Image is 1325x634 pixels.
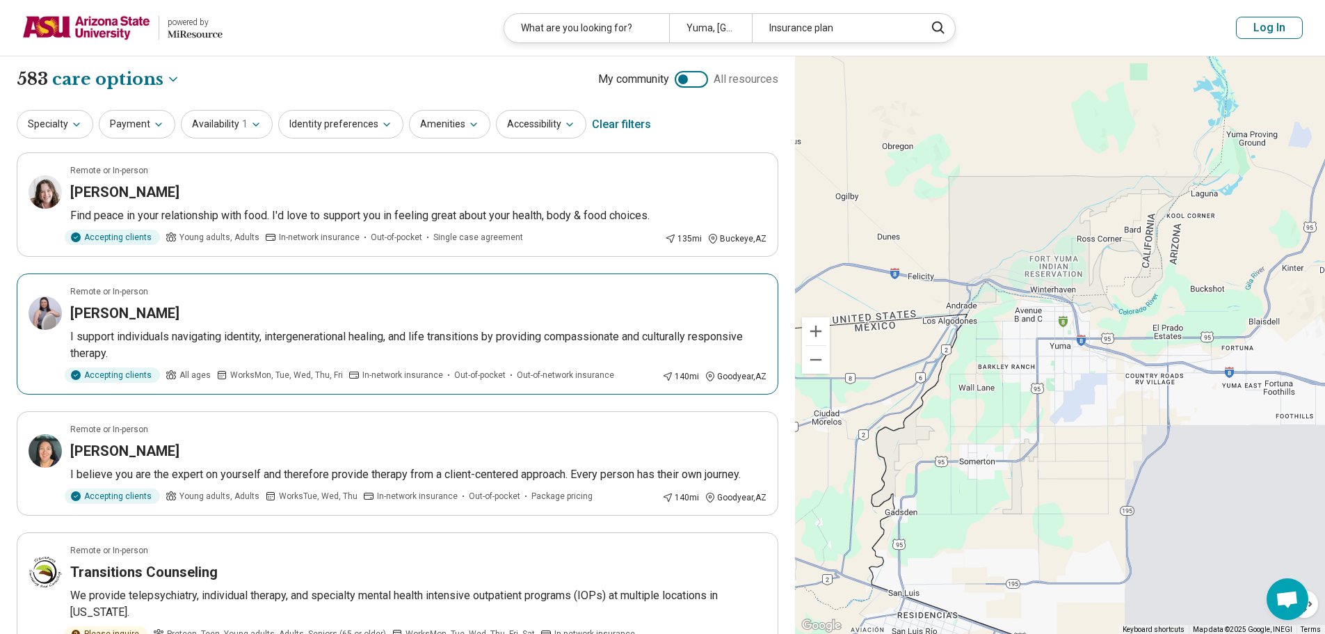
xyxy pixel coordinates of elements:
[409,110,490,138] button: Amenities
[17,110,93,138] button: Specialty
[278,110,403,138] button: Identity preferences
[70,423,148,436] p: Remote or In-person
[65,489,160,504] div: Accepting clients
[665,232,702,245] div: 135 mi
[179,490,259,502] span: Young adults, Adults
[65,230,160,245] div: Accepting clients
[70,544,148,557] p: Remote or In-person
[662,370,699,383] div: 140 mi
[70,285,148,298] p: Remote or In-person
[99,110,175,138] button: Payment
[179,231,259,244] span: Young adults, Adults
[65,367,160,383] div: Accepting clients
[362,369,443,381] span: In-network insurance
[496,110,586,138] button: Accessibility
[242,117,248,132] span: 1
[1301,626,1321,633] a: Terms (opens in new tab)
[469,490,520,502] span: Out-of-pocket
[662,491,699,504] div: 140 mi
[714,71,778,88] span: All resources
[70,587,766,621] p: We provide telepsychiatry, individual therapy, and specialty mental health intensive outpatient p...
[52,68,163,91] span: care options
[279,231,360,244] span: In-network insurance
[17,68,180,91] h1: 583
[705,491,766,504] div: Goodyear , AZ
[705,370,766,383] div: Goodyear , AZ
[70,207,766,224] p: Find peace in your relationship with food. I'd love to support you in feeling great about your he...
[22,11,150,45] img: Arizona State University
[70,466,766,483] p: I believe you are the expert on yourself and therefore provide therapy from a client-centered app...
[70,328,766,362] p: I support individuals navigating identity, intergenerational healing, and life transitions by pro...
[70,562,218,582] h3: Transitions Counseling
[707,232,766,245] div: Buckeye , AZ
[454,369,506,381] span: Out-of-pocket
[504,14,669,42] div: What are you looking for?
[802,317,830,345] button: Zoom in
[377,490,458,502] span: In-network insurance
[531,490,593,502] span: Package pricing
[592,108,651,141] div: Clear filters
[598,71,669,88] span: My community
[70,441,179,461] h3: [PERSON_NAME]
[181,110,273,138] button: Availability1
[22,11,223,45] a: Arizona State Universitypowered by
[517,369,614,381] span: Out-of-network insurance
[179,369,211,381] span: All ages
[230,369,343,381] span: Works Mon, Tue, Wed, Thu, Fri
[52,68,180,91] button: Care options
[1267,578,1308,620] div: Open chat
[433,231,523,244] span: Single case agreement
[1193,626,1292,633] span: Map data ©2025 Google, INEGI
[371,231,422,244] span: Out-of-pocket
[802,346,830,374] button: Zoom out
[70,303,179,323] h3: [PERSON_NAME]
[1236,17,1303,39] button: Log In
[752,14,917,42] div: Insurance plan
[279,490,358,502] span: Works Tue, Wed, Thu
[168,16,223,29] div: powered by
[70,164,148,177] p: Remote or In-person
[70,182,179,202] h3: [PERSON_NAME]
[669,14,752,42] div: Yuma, [GEOGRAPHIC_DATA]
